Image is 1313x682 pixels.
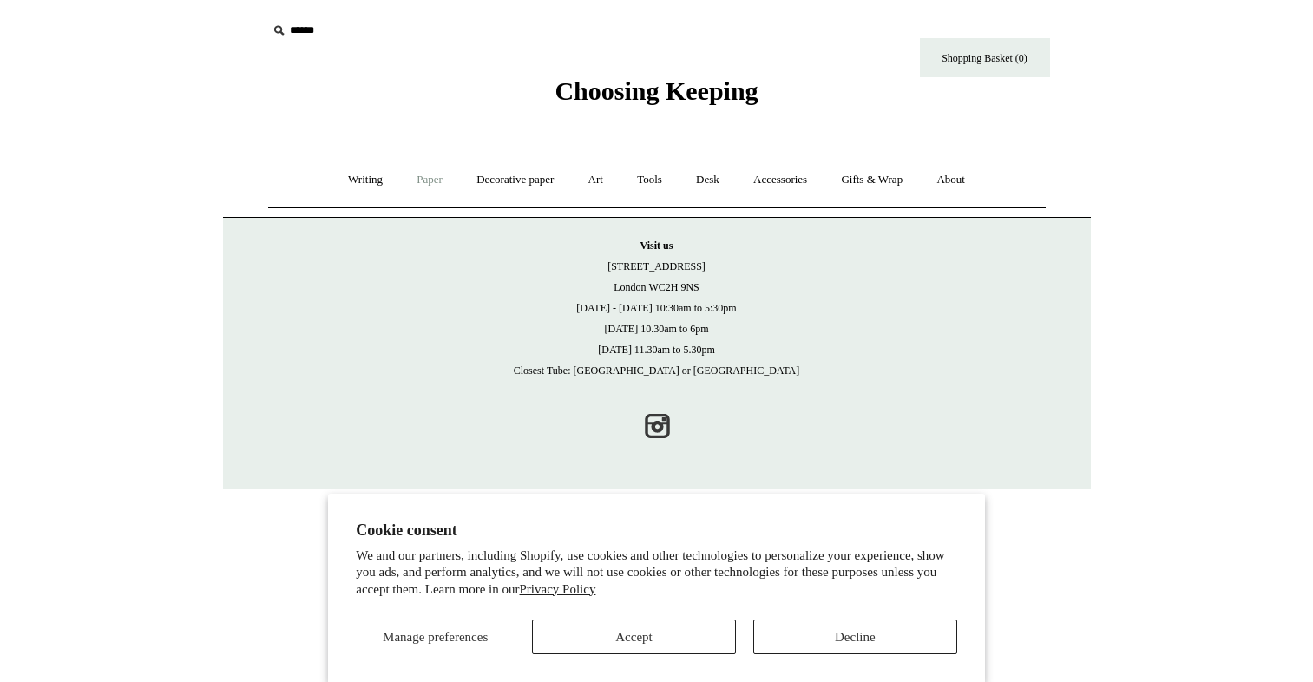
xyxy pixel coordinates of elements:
[240,235,1073,381] p: [STREET_ADDRESS] London WC2H 9NS [DATE] - [DATE] 10:30am to 5:30pm [DATE] 10.30am to 6pm [DATE] 1...
[921,157,981,203] a: About
[401,157,458,203] a: Paper
[638,407,676,445] a: Instagram
[555,76,758,105] span: Choosing Keeping
[640,239,673,252] strong: Visit us
[573,157,619,203] a: Art
[520,582,596,596] a: Privacy Policy
[680,157,735,203] a: Desk
[356,521,957,540] h2: Cookie consent
[383,630,488,644] span: Manage preferences
[356,620,515,654] button: Manage preferences
[555,90,758,102] a: Choosing Keeping
[738,157,823,203] a: Accessories
[621,157,678,203] a: Tools
[461,157,569,203] a: Decorative paper
[532,620,736,654] button: Accept
[753,620,957,654] button: Decline
[356,548,957,599] p: We and our partners, including Shopify, use cookies and other technologies to personalize your ex...
[825,157,918,203] a: Gifts & Wrap
[332,157,398,203] a: Writing
[920,38,1050,77] a: Shopping Basket (0)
